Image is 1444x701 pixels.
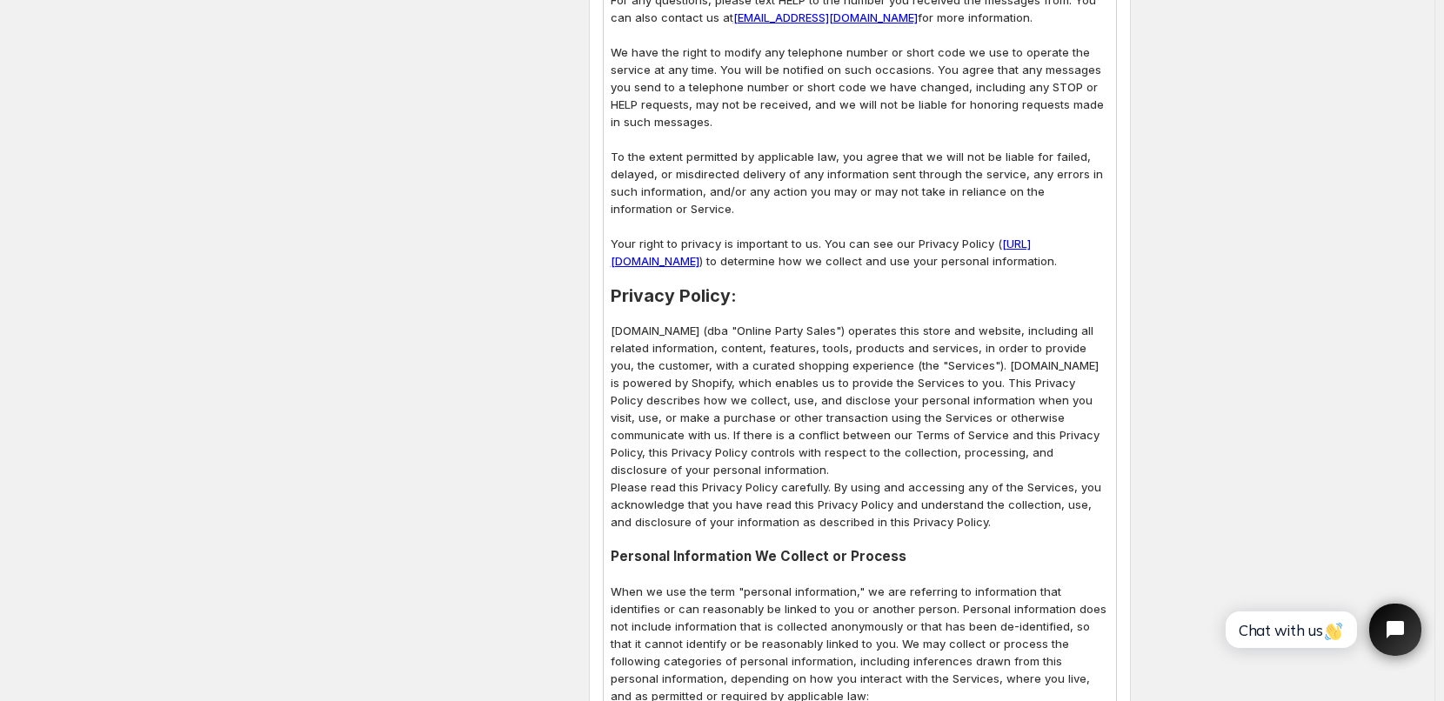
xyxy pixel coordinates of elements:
[611,43,1109,130] p: We have the right to modify any telephone number or short code we use to operate the service at a...
[611,548,1109,565] h3: Personal Information We Collect or Process
[611,287,1109,304] h2: Privacy Policy:
[733,10,918,24] a: [EMAIL_ADDRESS][DOMAIN_NAME]
[611,235,1109,270] p: Your right to privacy is important to us. You can see our Privacy Policy ( ) to determine how we ...
[611,322,1109,478] p: [DOMAIN_NAME] (dba "Online Party Sales") operates this store and website, including all related i...
[611,478,1109,531] p: Please read this Privacy Policy carefully. By using and accessing any of the Services, you acknow...
[611,148,1109,217] p: To the extent permitted by applicable law, you agree that we will not be liable for failed, delay...
[611,237,1031,268] a: [URL][DOMAIN_NAME]
[1207,589,1436,671] iframe: Tidio Chat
